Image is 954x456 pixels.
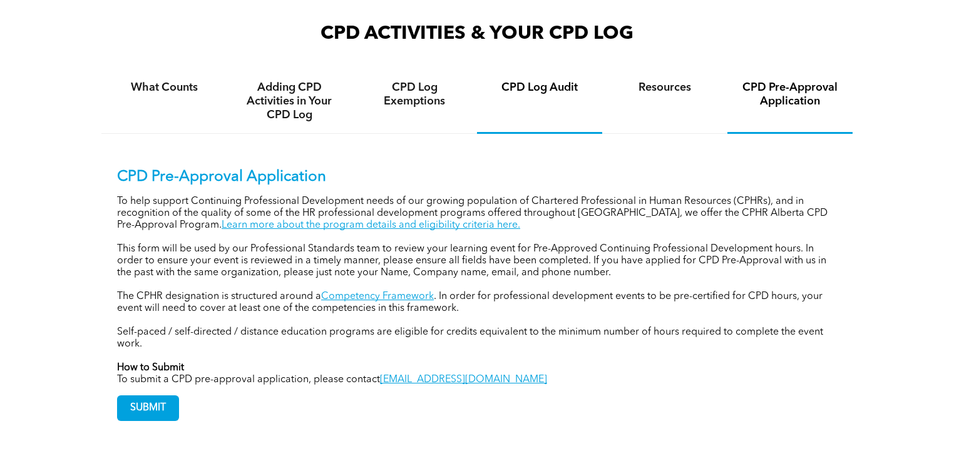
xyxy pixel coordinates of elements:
span: SUBMIT [118,396,178,420]
a: Competency Framework [321,291,434,301]
a: Learn more about the program details and eligibility criteria here. [222,220,520,230]
h4: What Counts [113,81,215,94]
h4: CPD Pre-Approval Application [739,81,841,108]
h4: CPD Log Exemptions [363,81,466,108]
p: CPD Pre-Approval Application [117,168,837,186]
a: [EMAIL_ADDRESS][DOMAIN_NAME] [380,375,547,385]
p: The CPHR designation is structured around a . In order for professional development events to be ... [117,291,837,315]
h4: CPD Log Audit [488,81,591,94]
span: CPD ACTIVITIES & YOUR CPD LOG [321,24,633,43]
p: Self-paced / self-directed / distance education programs are eligible for credits equivalent to t... [117,327,837,350]
p: This form will be used by our Professional Standards team to review your learning event for Pre-A... [117,243,837,279]
a: SUBMIT [117,395,179,421]
p: To submit a CPD pre-approval application, please contact [117,374,837,386]
h4: Resources [613,81,716,94]
h4: Adding CPD Activities in Your CPD Log [238,81,341,122]
strong: How to Submit [117,363,184,373]
p: To help support Continuing Professional Development needs of our growing population of Chartered ... [117,196,837,231]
